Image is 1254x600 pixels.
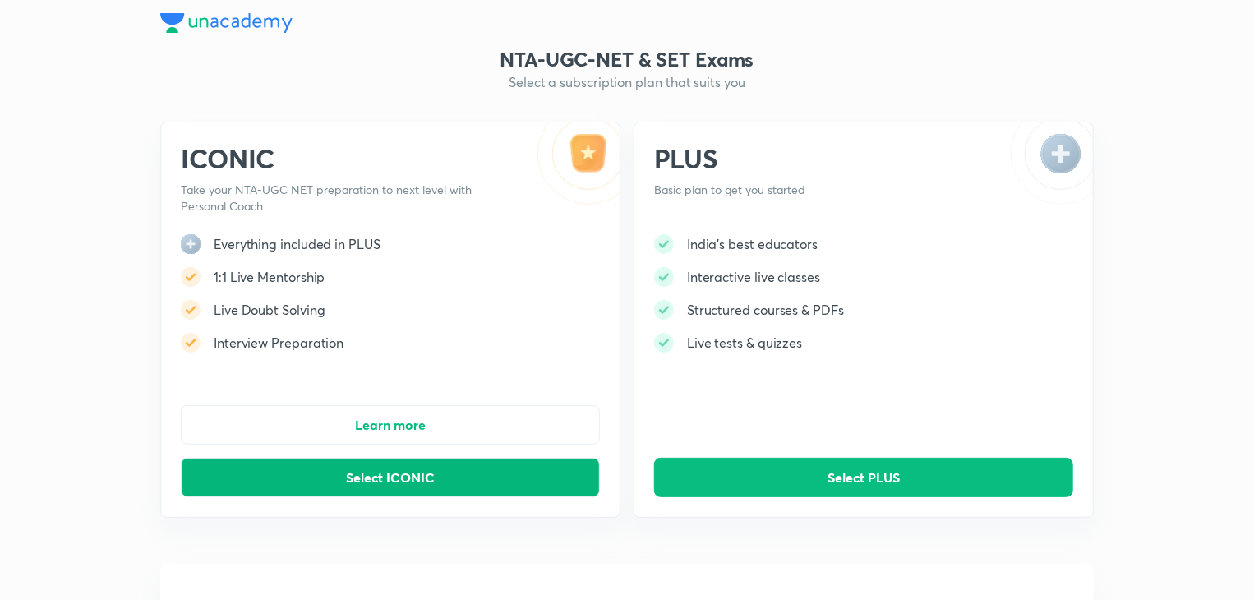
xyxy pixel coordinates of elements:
h5: Select a subscription plan that suits you [160,72,1094,92]
img: - [654,333,674,353]
h5: Interview Preparation [214,333,343,353]
img: - [654,300,674,320]
button: Learn more [181,405,600,445]
h5: Live Doubt Solving [214,300,325,320]
span: Select PLUS [828,469,900,486]
button: Select ICONIC [181,458,600,497]
img: Company Logo [160,13,293,33]
h5: Structured courses & PDFs [687,300,844,320]
h5: Interactive live classes [687,267,820,287]
p: Take your NTA-UGC NET preparation to next level with Personal Coach [181,182,510,215]
img: - [654,267,674,287]
h5: 1:1 Live Mentorship [214,267,325,287]
img: - [654,234,674,254]
h5: India's best educators [687,234,818,254]
h2: ICONIC [181,142,510,175]
h5: Live tests & quizzes [687,333,802,353]
p: Basic plan to get you started [654,182,984,198]
img: - [1011,122,1093,205]
img: - [181,333,201,353]
h2: PLUS [654,142,984,175]
button: Select PLUS [654,458,1073,497]
img: - [181,300,201,320]
span: Select ICONIC [346,469,435,486]
span: Learn more [355,417,426,433]
h5: Everything included in PLUS [214,234,380,254]
img: - [537,122,620,205]
img: - [181,267,201,287]
h3: NTA-UGC-NET & SET Exams [160,46,1094,72]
